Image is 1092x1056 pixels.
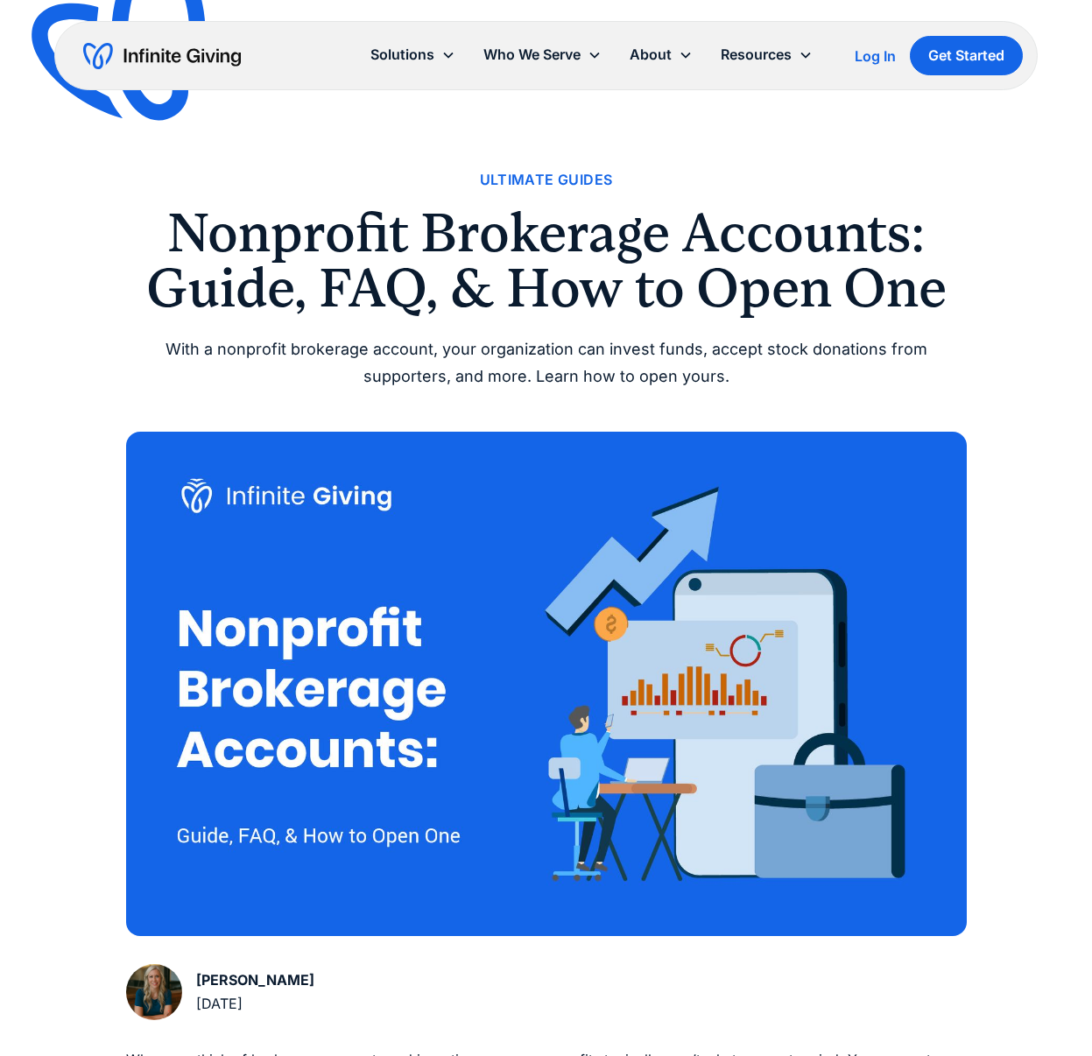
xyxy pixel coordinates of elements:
div: Resources [707,36,827,74]
a: Ultimate Guides [480,168,613,192]
div: [PERSON_NAME] [196,968,314,992]
h1: Nonprofit Brokerage Accounts: Guide, FAQ, & How to Open One [126,206,967,315]
a: [PERSON_NAME][DATE] [126,964,314,1020]
div: With a nonprofit brokerage account, your organization can invest funds, accept stock donations fr... [126,336,967,390]
div: Resources [721,43,792,67]
div: Log In [855,49,896,63]
div: [DATE] [196,992,314,1016]
div: About [630,43,672,67]
a: Get Started [910,36,1023,75]
div: Solutions [370,43,434,67]
div: Who We Serve [483,43,581,67]
div: Who We Serve [469,36,616,74]
a: Log In [855,46,896,67]
div: Solutions [356,36,469,74]
div: About [616,36,707,74]
a: home [83,42,241,70]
